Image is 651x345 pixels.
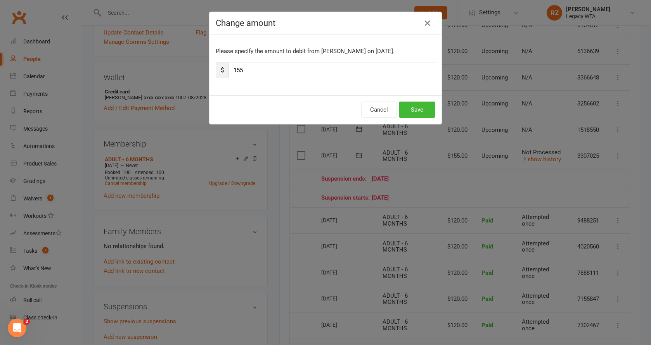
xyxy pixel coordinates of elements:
span: $ [216,62,229,78]
iframe: Intercom live chat [8,319,26,337]
span: 2 [24,319,30,325]
button: Cancel [361,102,397,118]
button: Close [421,17,434,29]
h4: Change amount [216,18,435,28]
button: Save [399,102,435,118]
p: Please specify the amount to debit from [PERSON_NAME] on [DATE]. [216,47,435,56]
